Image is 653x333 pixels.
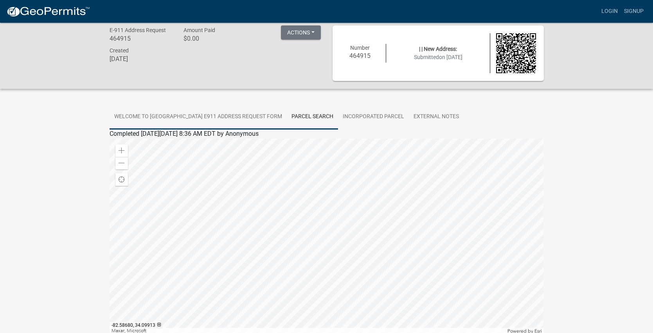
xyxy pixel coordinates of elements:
span: E-911 Address Request [110,27,166,33]
span: Amount Paid [183,27,215,33]
button: Actions [281,25,321,40]
div: Zoom in [115,144,128,157]
span: Submitted on [DATE] [414,54,462,60]
a: Parcel search [287,104,338,130]
span: Completed [DATE][DATE] 8:36 AM EDT by Anonymous [110,130,259,137]
h6: [DATE] [110,55,172,63]
span: Number [350,45,370,51]
h6: $0.00 [183,35,246,42]
h6: 464915 [110,35,172,42]
div: Find my location [115,173,128,186]
a: Signup [621,4,647,19]
span: Created [110,47,129,54]
a: Incorporated Parcel [338,104,409,130]
a: Login [598,4,621,19]
a: External Notes [409,104,464,130]
span: | | New Address: [419,46,457,52]
div: Zoom out [115,157,128,169]
a: Welcome to [GEOGRAPHIC_DATA] E911 Address Request Form [110,104,287,130]
h6: 464915 [340,52,380,59]
img: QR code [496,33,536,73]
